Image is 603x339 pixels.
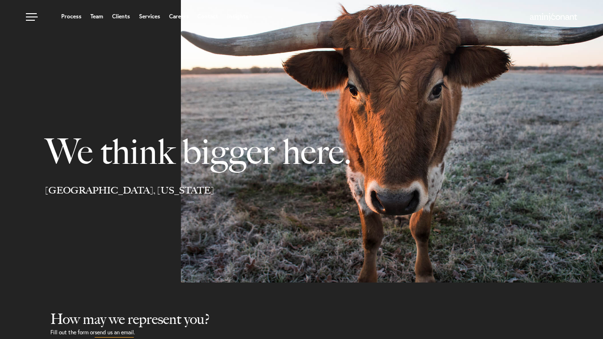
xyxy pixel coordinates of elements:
a: Careers [169,14,189,19]
a: Team [90,14,103,19]
a: Contact [197,14,218,19]
a: Insights [227,14,248,19]
a: Services [139,14,160,19]
a: send us an email [95,328,134,338]
a: Clients [112,14,130,19]
p: Fill out the form or . [50,328,603,338]
a: Process [61,14,81,19]
a: Home [530,14,577,21]
h2: How may we represent you? [50,311,603,328]
img: Amini & Conant [530,13,577,21]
